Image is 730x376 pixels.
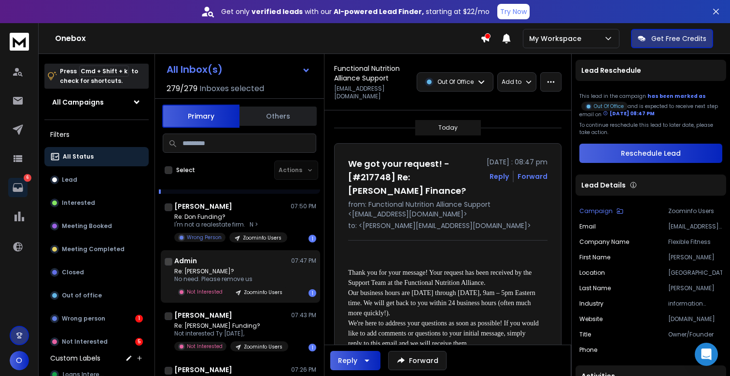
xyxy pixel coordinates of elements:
p: location [579,269,605,277]
div: Forward [518,172,547,181]
p: from: Functional Nutrition Alliance Support <[EMAIL_ADDRESS][DOMAIN_NAME]> [348,200,547,219]
span: We're here to address your questions as soon as possible! If you would like to add comments or qu... [348,320,540,347]
span: 279 / 279 [167,83,197,94]
button: Wrong person1 [44,309,149,328]
button: Not Interested5 [44,332,149,351]
p: First Name [579,254,610,261]
button: All Campaigns [44,93,149,112]
p: 6 [24,174,31,182]
div: 1 [309,289,316,297]
p: [EMAIL_ADDRESS][DOMAIN_NAME] [668,223,722,230]
p: Re: [PERSON_NAME] Funding? [174,322,288,330]
p: [DOMAIN_NAME] [668,315,722,323]
label: Select [176,166,195,174]
p: Get only with our starting at $22/mo [221,7,490,16]
button: Reply [490,172,509,181]
p: to: <[PERSON_NAME][EMAIL_ADDRESS][DOMAIN_NAME]> [348,221,547,230]
p: website [579,315,603,323]
p: Wrong Person [187,234,222,241]
p: To continue reschedule this lead to later date, please take action. [579,121,722,136]
h1: All Inbox(s) [167,65,223,74]
button: Primary [162,105,239,128]
div: Open Intercom Messenger [695,343,718,366]
p: [PERSON_NAME] [668,254,722,261]
h1: [PERSON_NAME] [174,201,232,211]
p: Get Free Credits [651,34,706,43]
button: O [10,351,29,370]
p: Today [438,124,458,132]
p: Not Interested [187,288,223,295]
div: 5 [135,338,143,346]
p: Out of office [62,292,102,299]
div: 1 [309,344,316,351]
p: Flexible Fitness [668,238,722,246]
img: logo [10,33,29,51]
p: Try Now [500,7,527,16]
h1: Functional Nutrition Alliance Support [334,64,411,83]
button: All Inbox(s) [159,60,318,79]
p: Interested [62,199,95,207]
p: Meeting Booked [62,222,112,230]
p: Zoominfo Users [668,207,722,215]
p: Re: Don Funding? [174,213,287,221]
p: Not interested Ty [DATE], [174,330,288,337]
button: Reply [330,351,380,370]
h1: [PERSON_NAME] [174,310,232,320]
p: title [579,331,591,338]
span: Thank you for your message! Your request has been received by the Support Team at the Functional ... [348,269,533,286]
span: Our business hours are [DATE] through [DATE], 9am – 5pm Eastern time. We will get back to you wit... [348,289,537,317]
p: industry [579,300,604,308]
p: Not Interested [187,343,223,350]
p: 07:47 PM [291,257,316,265]
div: Reply [338,356,357,365]
p: 07:43 PM [291,311,316,319]
h3: Filters [44,128,149,141]
a: 6 [8,178,28,197]
p: [PERSON_NAME] [668,284,722,292]
button: Campaign [579,207,623,215]
span: has been marked as [647,93,706,100]
button: Meeting Completed [44,240,149,259]
button: Lead [44,170,149,189]
p: Email [579,223,596,230]
p: [GEOGRAPHIC_DATA] [668,269,722,277]
h1: [PERSON_NAME] [174,365,232,375]
div: [DATE] 08:47 PM [603,110,655,117]
button: Out of office [44,286,149,305]
p: Phone [579,346,597,354]
div: This lead in the campaign and is expected to receive next step email on [579,93,722,118]
p: Out Of Office [594,103,624,110]
p: Owner/Founder [668,331,722,338]
h3: Inboxes selected [199,83,264,94]
p: Not Interested [62,338,108,346]
h1: Onebox [55,33,480,44]
div: 1 [135,315,143,322]
p: Press to check for shortcuts. [60,67,138,86]
h3: Custom Labels [50,353,100,363]
p: Add to [502,78,521,86]
p: Meeting Completed [62,245,125,253]
p: Closed [62,269,84,276]
button: Get Free Credits [631,29,713,48]
p: No need. Please remove us [174,275,288,283]
strong: AI-powered Lead Finder, [334,7,424,16]
h1: All Campaigns [52,97,104,107]
p: Zoominfo Users [244,343,282,350]
p: 07:50 PM [291,202,316,210]
p: I'm not a realestate firm. N > [174,221,287,228]
button: Meeting Booked [44,216,149,236]
button: Reschedule Lead [579,144,722,163]
p: My Workspace [529,34,585,43]
h1: Admin [174,256,197,266]
h1: We got your request! - [#217748] Re: [PERSON_NAME] Finance? [348,157,481,198]
p: Out Of Office [437,78,474,86]
button: Try Now [497,4,530,19]
button: All Status [44,147,149,166]
p: Last Name [579,284,611,292]
p: [DATE] : 08:47 pm [487,157,547,167]
p: [EMAIL_ADDRESS][DOMAIN_NAME] [334,85,411,100]
p: Campaign [579,207,613,215]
